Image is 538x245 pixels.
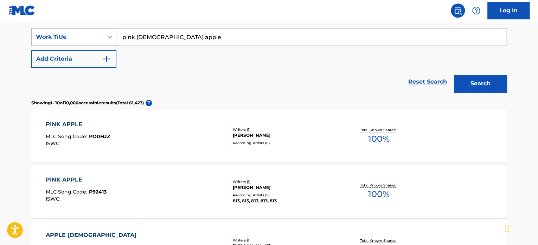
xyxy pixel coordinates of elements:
[368,188,389,201] span: 100 %
[89,133,110,140] span: PO0HJZ
[360,127,397,133] p: Total Known Shares:
[360,183,397,188] p: Total Known Shares:
[36,33,99,41] div: Work Title
[233,192,339,198] div: Recording Artists ( 5 )
[46,196,62,202] span: ISWC :
[233,179,339,184] div: Writers ( 1 )
[469,4,483,18] div: Help
[487,2,530,19] a: Log In
[451,4,465,18] a: Public Search
[31,165,507,218] a: PINK APPLEMLC Song Code:P92413ISWC:Writers (1)[PERSON_NAME]Recording Artists (5)813, 813, 813, 81...
[368,133,389,145] span: 100 %
[503,211,538,245] iframe: Chat Widget
[233,238,339,243] div: Writers ( 1 )
[8,5,36,16] img: MLC Logo
[233,184,339,191] div: [PERSON_NAME]
[472,6,480,15] img: help
[46,120,110,129] div: PINK APPLE
[89,189,107,195] span: P92413
[405,74,450,90] a: Reset Search
[360,238,397,243] p: Total Known Shares:
[46,189,89,195] span: MLC Song Code :
[46,176,107,184] div: PINK APPLE
[31,110,507,163] a: PINK APPLEMLC Song Code:PO0HJZISWC:Writers (1)[PERSON_NAME]Recording Artists (0)Total Known Share...
[233,127,339,132] div: Writers ( 1 )
[31,50,116,68] button: Add Criteria
[454,75,507,92] button: Search
[454,6,462,15] img: search
[31,100,144,106] p: Showing 1 - 10 of 10,000 accessible results (Total 61,423 )
[146,100,152,106] span: ?
[31,28,507,96] form: Search Form
[46,231,140,239] div: APPLE [DEMOGRAPHIC_DATA]
[102,55,111,63] img: 9d2ae6d4665cec9f34b9.svg
[46,133,89,140] span: MLC Song Code :
[505,218,509,239] div: Drag
[233,132,339,139] div: [PERSON_NAME]
[233,198,339,204] div: 813, 813, 813, 813, 813
[46,140,62,147] span: ISWC :
[233,140,339,146] div: Recording Artists ( 0 )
